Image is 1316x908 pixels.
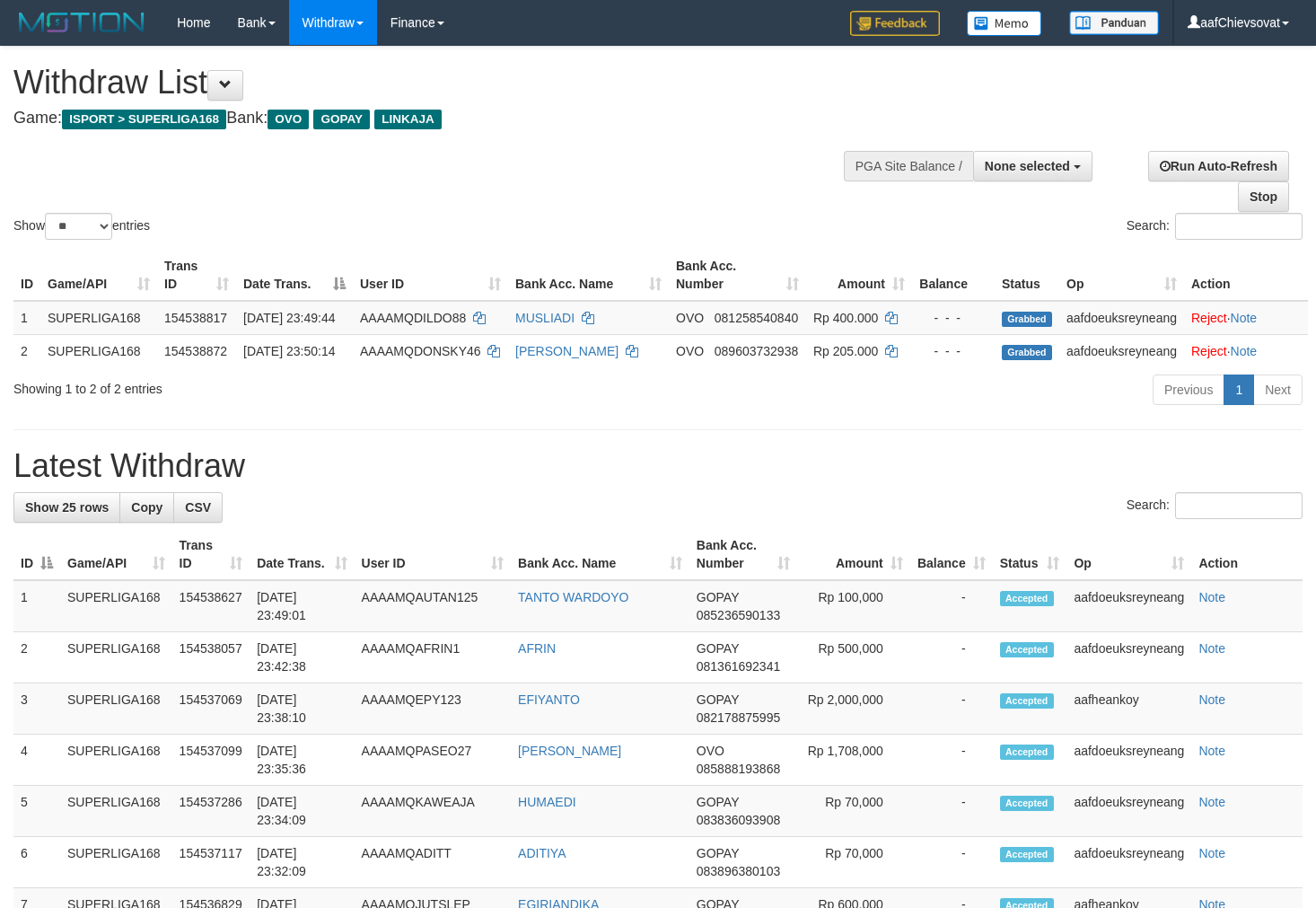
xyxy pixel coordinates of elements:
td: 2 [13,632,60,683]
span: Accepted [1000,796,1054,811]
a: Run Auto-Refresh [1148,151,1289,181]
td: [DATE] 23:35:36 [250,735,354,786]
th: Bank Acc. Name: activate to sort column ascending [508,250,669,301]
td: aafdoeuksreyneang [1059,301,1184,335]
span: AAAAMQDILDO88 [360,311,466,325]
th: ID [13,250,40,301]
th: Game/API: activate to sort column ascending [60,529,172,580]
td: AAAAMQADITT [355,837,512,888]
td: Rp 1,708,000 [797,735,910,786]
td: AAAAMQAUTAN125 [355,580,512,632]
img: panduan.png [1069,11,1159,35]
span: CSV [185,500,211,515]
td: [DATE] 23:34:09 [250,786,354,837]
span: Grabbed [1002,312,1052,327]
a: Note [1198,692,1225,707]
span: Copy 085888193868 to clipboard [697,762,780,776]
td: aafdoeuksreyneang [1059,334,1184,367]
label: Search: [1127,213,1303,240]
th: Date Trans.: activate to sort column descending [236,250,353,301]
td: 154537069 [172,683,250,735]
span: Copy 085236590133 to clipboard [697,608,780,622]
th: User ID: activate to sort column ascending [353,250,508,301]
td: SUPERLIGA168 [40,301,157,335]
span: Copy 081361692341 to clipboard [697,659,780,674]
span: None selected [985,159,1070,173]
td: 1 [13,580,60,632]
a: Note [1198,795,1225,809]
td: 154538057 [172,632,250,683]
label: Search: [1127,492,1303,519]
span: Accepted [1000,591,1054,606]
h1: Withdraw List [13,65,859,101]
td: [DATE] 23:42:38 [250,632,354,683]
th: Trans ID: activate to sort column ascending [157,250,236,301]
td: 154537117 [172,837,250,888]
span: OVO [697,744,724,758]
a: [PERSON_NAME] [518,744,621,758]
span: [DATE] 23:49:44 [243,311,335,325]
img: MOTION_logo.png [13,9,150,36]
th: Action [1184,250,1308,301]
span: Accepted [1000,745,1054,760]
img: Feedback.jpg [850,11,940,36]
a: Note [1198,846,1225,860]
a: TANTO WARDOYO [518,590,628,604]
a: Next [1253,375,1303,405]
td: - [910,580,993,632]
a: 1 [1224,375,1254,405]
td: 3 [13,683,60,735]
th: User ID: activate to sort column ascending [355,529,512,580]
select: Showentries [45,213,112,240]
span: Copy 082178875995 to clipboard [697,710,780,725]
a: Note [1231,311,1258,325]
th: Status [995,250,1059,301]
span: Accepted [1000,642,1054,657]
td: SUPERLIGA168 [60,632,172,683]
span: AAAAMQDONSKY46 [360,344,481,358]
a: Note [1231,344,1258,358]
h1: Latest Withdraw [13,448,1303,484]
input: Search: [1175,213,1303,240]
span: GOPAY [697,846,739,860]
a: Stop [1238,181,1289,212]
td: aafdoeuksreyneang [1066,786,1191,837]
td: - [910,632,993,683]
span: ISPORT > SUPERLIGA168 [62,110,226,129]
td: Rp 70,000 [797,837,910,888]
span: GOPAY [697,641,739,656]
th: Amount: activate to sort column ascending [797,529,910,580]
span: GOPAY [697,692,739,707]
span: GOPAY [313,110,370,129]
a: HUMAEDI [518,795,576,809]
td: 1 [13,301,40,335]
td: SUPERLIGA168 [40,334,157,367]
span: Accepted [1000,847,1054,862]
th: Date Trans.: activate to sort column ascending [250,529,354,580]
th: ID: activate to sort column descending [13,529,60,580]
span: Rp 205.000 [813,344,878,358]
button: None selected [973,151,1092,181]
td: aafdoeuksreyneang [1066,837,1191,888]
th: Game/API: activate to sort column ascending [40,250,157,301]
a: Reject [1191,311,1227,325]
th: Bank Acc. Number: activate to sort column ascending [689,529,797,580]
a: Show 25 rows [13,492,120,523]
span: Accepted [1000,693,1054,709]
span: Rp 400.000 [813,311,878,325]
th: Op: activate to sort column ascending [1066,529,1191,580]
td: 5 [13,786,60,837]
td: 154538627 [172,580,250,632]
td: 154537286 [172,786,250,837]
span: Copy 081258540840 to clipboard [715,311,798,325]
a: Previous [1153,375,1224,405]
td: SUPERLIGA168 [60,735,172,786]
td: · [1184,334,1308,367]
th: Action [1191,529,1303,580]
a: Note [1198,744,1225,758]
span: Copy 083896380103 to clipboard [697,864,780,878]
a: [PERSON_NAME] [515,344,619,358]
label: Show entries [13,213,150,240]
td: SUPERLIGA168 [60,837,172,888]
span: Copy 089603732938 to clipboard [715,344,798,358]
